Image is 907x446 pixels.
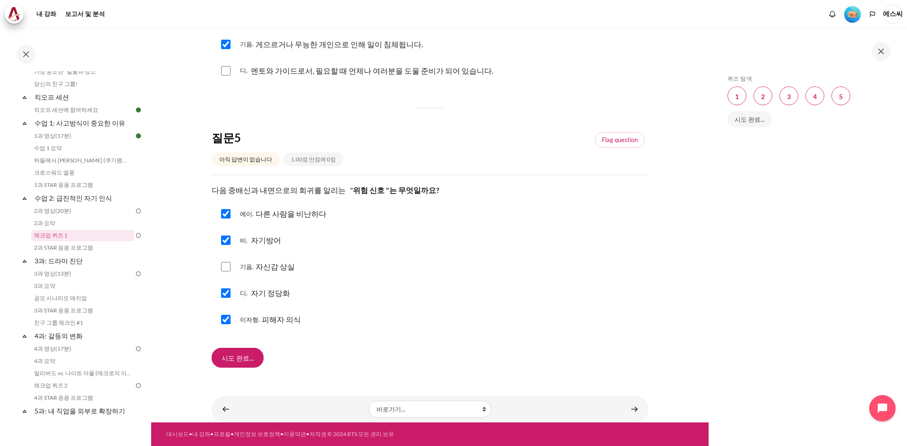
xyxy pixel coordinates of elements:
a: 킥오프 세션 [33,91,134,103]
font: 킥오프 세션에 참여하세요 [34,106,98,113]
font: 퀴즈 탐색 [727,75,752,82]
font: 체크업 퀴즈 2 [34,382,68,389]
font: • [210,430,214,438]
a: 4과: 갈등의 변화 [33,329,134,342]
a: 4과 요약 [31,355,134,367]
font: 당신의 친구 그룹! [34,80,77,87]
font: 자신감 상실 [256,262,295,271]
a: 4과 영상(17분) [31,343,134,354]
span: 무너지다 [20,331,29,341]
a: 5 [831,86,850,105]
font: 게으르거나 무능한 개인으로 인해 일이 침체됩니다. [256,40,423,49]
font: 디. [240,67,248,74]
a: ◄ 2과 요약 [216,400,235,418]
font: • [231,430,234,438]
img: 건축가 [8,7,21,21]
a: 2과 STAR 응용 ► [625,400,644,418]
a: 2 [753,86,772,105]
a: 내 강좌 [192,430,210,438]
font: 수업 1 요약 [34,144,62,151]
a: 허들에서 [PERSON_NAME] (쿠기펭의 이야기) [31,155,134,166]
a: 1과 영상(17분) [31,130,134,142]
font: • [306,430,309,438]
a: 3 [779,86,798,105]
span: 무너지다 [20,118,29,128]
font: 보고서 및 분석 [65,10,105,17]
font: 체크업 퀴즈 1 [34,232,68,239]
a: 3과: 드라마 진단 [33,254,134,267]
font: 2과 영상(20분) [34,207,71,214]
font: • [189,430,192,438]
font: 이자형. [240,316,260,323]
a: 공모 시나리오 매치업 [31,293,134,304]
font: 다음 중 [212,185,236,194]
font: 에이. [240,210,254,218]
font: 4과: 갈등의 변화 [34,332,83,340]
font: 기음. [240,263,254,270]
font: 2과 요약 [34,219,55,227]
a: 이용약관 [283,430,306,438]
font: • [280,430,283,438]
font: 1과 STAR 응용 프로그램 [34,181,93,188]
a: 친구 그룹 체크인 #1 [31,317,134,328]
a: 수업 1 요약 [31,143,134,154]
font: 시도 완료... [735,116,765,123]
font: 자기방어 [251,236,281,244]
a: 2과 영상(20분) [31,205,134,217]
font: 멘토와 가이드로서, 필요할 때 언제나 여러분을 도울 준비가 되어 있습니다. [251,66,493,75]
font: 저작권 © 2024 BTS 모든 권리 보유 [309,430,394,438]
a: 레벨 #1 [840,5,864,23]
img: To do [134,269,143,278]
font: 4과 STAR 응용 프로그램 [34,394,93,401]
a: 당신의 친구 그룹! [31,78,134,90]
font: 4과 요약 [34,357,55,364]
img: To do [134,231,143,240]
a: 2과 요약 [31,218,134,229]
font: 킥오프 세션 [34,93,69,101]
a: 4 [805,86,824,105]
a: 5과: 내 직업을 외부로 확장하기 [33,404,134,417]
img: To do [134,381,143,390]
a: 3과 요약 [31,280,134,292]
img: 레벨 #1 [844,6,861,23]
a: 5과 영상(15분) [31,418,134,429]
font: 3과: 드라마 진단 [34,257,83,265]
a: 수업 2: 급진적인 자기 인식 [33,192,134,204]
font: 4과 영상(17분) [34,345,71,352]
img: Done [134,106,143,114]
a: 2과 STAR 응용 프로그램 [31,242,134,253]
span: 무너지다 [20,194,29,203]
a: 얼리버드 vs. 나이트 아울 (매크로의 이야기) [31,368,134,379]
div: 새 알림이 없는 알림 창 표시 [825,7,839,21]
font: 피해자 의식 [262,315,301,324]
a: 프로필 [214,430,231,438]
font: 비. [240,236,248,244]
img: To do [134,207,143,215]
a: 사용자 메뉴 [883,5,902,24]
a: 크로스워드 열풍 [31,167,134,178]
font: 공모 시나리오 매치업 [34,295,87,302]
font: 얼리버드 vs. 나이트 아울 (매크로의 이야기) [34,370,140,377]
button: 언어 [865,7,880,21]
span: 무너지다 [20,93,29,102]
input: 시도 완료... [212,348,264,368]
font: 기음. [240,40,254,48]
a: 체크업 퀴즈 2 [31,380,134,391]
font: 질문 [212,131,234,144]
a: 킥오프 세션에 참여하세요 [31,104,134,116]
font: 내 강좌 [36,10,56,17]
font: 1과 영상(17분) [34,132,71,139]
a: 대시보드 [166,430,189,438]
font: 친구 그룹 체크인 #1 [34,319,83,326]
a: 체크업 퀴즈 1 [31,230,134,241]
a: 수업 1: 사고방식이 중요한 이유 [33,117,134,129]
font: 수업 2: 급진적인 자기 인식 [34,194,112,202]
div: 레벨 #1 [844,5,861,23]
span: 무너지다 [20,256,29,266]
a: 건축가 건축가 [5,5,28,24]
font: 크로스워드 열풍 [34,169,75,176]
font: 수업 1: 사고방식이 중요한 이유 [34,119,125,127]
a: 1 [727,86,746,105]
